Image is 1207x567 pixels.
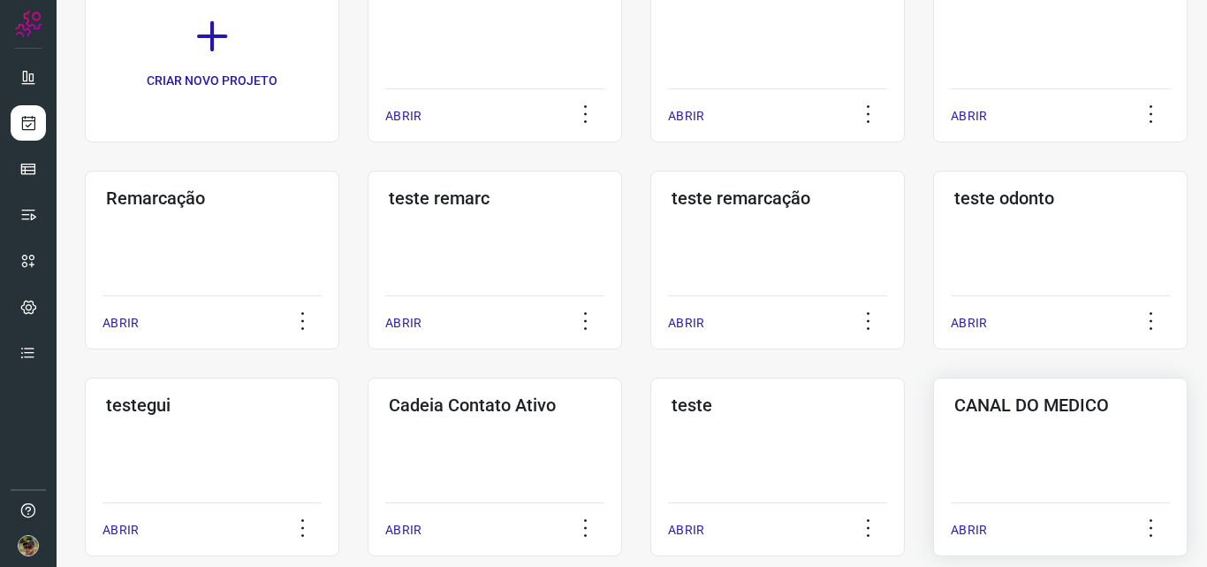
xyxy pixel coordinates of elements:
[385,314,421,333] p: ABRIR
[18,535,39,556] img: 6adef898635591440a8308d58ed64fba.jpg
[951,107,987,126] p: ABRIR
[385,107,421,126] p: ABRIR
[385,521,421,540] p: ABRIR
[668,521,704,540] p: ABRIR
[668,107,704,126] p: ABRIR
[668,314,704,333] p: ABRIR
[106,188,318,209] h3: Remarcação
[672,395,884,416] h3: teste
[147,72,277,90] p: CRIAR NOVO PROJETO
[106,395,318,416] h3: testegui
[954,188,1166,209] h3: teste odonto
[954,395,1166,416] h3: CANAL DO MEDICO
[951,314,987,333] p: ABRIR
[389,188,601,209] h3: teste remarc
[672,188,884,209] h3: teste remarcação
[951,521,987,540] p: ABRIR
[15,11,42,37] img: Logo
[389,395,601,416] h3: Cadeia Contato Ativo
[102,521,139,540] p: ABRIR
[102,314,139,333] p: ABRIR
